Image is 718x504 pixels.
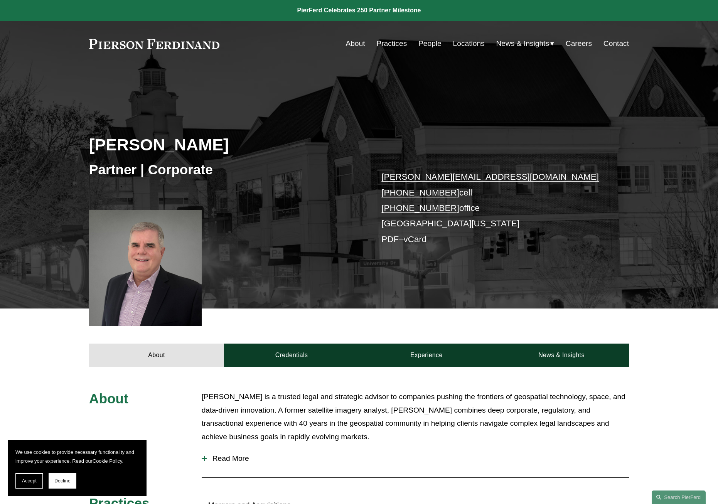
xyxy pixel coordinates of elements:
[453,36,485,51] a: Locations
[93,458,122,464] a: Cookie Policy
[15,473,43,489] button: Accept
[89,344,224,367] a: About
[404,234,427,244] a: vCard
[603,36,629,51] a: Contact
[496,36,554,51] a: folder dropdown
[381,203,459,213] a: [PHONE_NUMBER]
[496,37,549,51] span: News & Insights
[202,448,629,469] button: Read More
[381,172,599,182] a: [PERSON_NAME][EMAIL_ADDRESS][DOMAIN_NAME]
[202,390,629,443] p: [PERSON_NAME] is a trusted legal and strategic advisor to companies pushing the frontiers of geos...
[359,344,494,367] a: Experience
[376,36,407,51] a: Practices
[346,36,365,51] a: About
[381,169,606,247] p: cell office [GEOGRAPHIC_DATA][US_STATE] –
[566,36,592,51] a: Careers
[54,478,71,484] span: Decline
[381,234,399,244] a: PDF
[494,344,629,367] a: News & Insights
[15,448,139,465] p: We use cookies to provide necessary functionality and improve your experience. Read our .
[652,491,706,504] a: Search this site
[22,478,37,484] span: Accept
[89,135,359,155] h2: [PERSON_NAME]
[418,36,442,51] a: People
[89,391,128,406] span: About
[49,473,76,489] button: Decline
[224,344,359,367] a: Credentials
[207,454,629,463] span: Read More
[8,440,147,496] section: Cookie banner
[89,161,359,178] h3: Partner | Corporate
[381,188,459,197] a: [PHONE_NUMBER]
